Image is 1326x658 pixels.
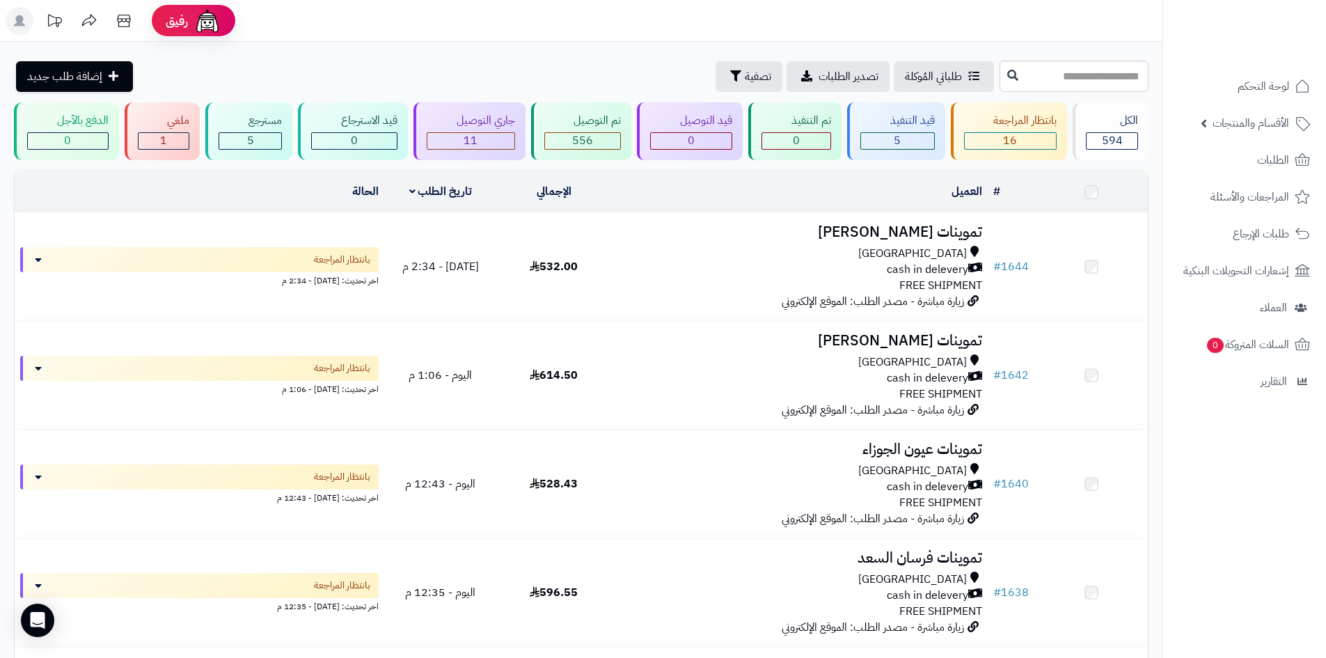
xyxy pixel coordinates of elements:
span: FREE SHIPMENT [899,603,982,620]
div: بانتظار المراجعة [964,113,1057,129]
a: قيد التوصيل 0 [634,102,745,160]
span: اليوم - 12:43 م [405,476,475,492]
span: 0 [1207,338,1224,353]
div: 0 [651,133,732,149]
span: 5 [247,132,254,149]
a: بانتظار المراجعة 16 [948,102,1071,160]
div: اخر تحديث: [DATE] - 1:06 م [20,381,379,395]
div: Open Intercom Messenger [21,604,54,637]
div: قيد التنفيذ [860,113,935,129]
span: 614.50 [530,367,578,384]
span: 594 [1102,132,1123,149]
span: # [993,258,1001,275]
button: تصفية [716,61,782,92]
span: بانتظار المراجعة [314,253,370,267]
a: المراجعات والأسئلة [1171,180,1318,214]
span: زيارة مباشرة - مصدر الطلب: الموقع الإلكتروني [782,293,964,310]
div: قيد الاسترجاع [311,113,397,129]
div: 0 [28,133,108,149]
h3: تموينات عيون الجوزاء [616,441,982,457]
a: تحديثات المنصة [37,7,72,38]
span: 532.00 [530,258,578,275]
a: طلبات الإرجاع [1171,217,1318,251]
span: زيارة مباشرة - مصدر الطلب: الموقع الإلكتروني [782,510,964,527]
a: العملاء [1171,291,1318,324]
span: الأقسام والمنتجات [1213,113,1289,133]
span: # [993,367,1001,384]
span: اليوم - 12:35 م [405,584,475,601]
div: جاري التوصيل [427,113,515,129]
span: بانتظار المراجعة [314,470,370,484]
span: cash in delevery [887,479,968,495]
img: ai-face.png [194,7,221,35]
a: مسترجع 5 [203,102,295,160]
span: [GEOGRAPHIC_DATA] [858,354,967,370]
span: [GEOGRAPHIC_DATA] [858,572,967,588]
div: تم التوصيل [544,113,622,129]
span: 0 [688,132,695,149]
span: FREE SHIPMENT [899,386,982,402]
div: قيد التوصيل [650,113,732,129]
span: زيارة مباشرة - مصدر الطلب: الموقع الإلكتروني [782,619,964,636]
span: اليوم - 1:06 م [409,367,472,384]
a: الكل594 [1070,102,1151,160]
div: الدفع بالآجل [27,113,109,129]
a: العميل [952,183,982,200]
span: رفيق [166,13,188,29]
div: الكل [1086,113,1138,129]
div: 0 [762,133,830,149]
a: التقارير [1171,365,1318,398]
div: 16 [965,133,1057,149]
div: 556 [545,133,621,149]
span: لوحة التحكم [1238,77,1289,96]
img: logo-2.png [1231,39,1313,68]
span: 11 [464,132,477,149]
div: 11 [427,133,514,149]
div: تم التنفيذ [761,113,831,129]
span: # [993,584,1001,601]
div: اخر تحديث: [DATE] - 12:35 م [20,598,379,613]
span: [GEOGRAPHIC_DATA] [858,463,967,479]
a: تاريخ الطلب [409,183,473,200]
div: 1 [139,133,189,149]
span: 0 [64,132,71,149]
div: 0 [312,133,397,149]
div: اخر تحديث: [DATE] - 2:34 م [20,272,379,287]
a: إضافة طلب جديد [16,61,133,92]
a: ملغي 1 [122,102,203,160]
a: السلات المتروكة0 [1171,328,1318,361]
span: طلبات الإرجاع [1233,224,1289,244]
a: إشعارات التحويلات البنكية [1171,254,1318,288]
div: اخر تحديث: [DATE] - 12:43 م [20,489,379,504]
span: [GEOGRAPHIC_DATA] [858,246,967,262]
h3: تموينات [PERSON_NAME] [616,333,982,349]
div: ملغي [138,113,190,129]
span: بانتظار المراجعة [314,361,370,375]
span: السلات المتروكة [1206,335,1289,354]
span: المراجعات والأسئلة [1210,187,1289,207]
span: cash in delevery [887,370,968,386]
span: العملاء [1260,298,1287,318]
span: طلباتي المُوكلة [905,68,962,85]
a: قيد الاسترجاع 0 [295,102,411,160]
span: تصدير الطلبات [819,68,878,85]
a: تم التنفيذ 0 [745,102,844,160]
div: 5 [219,133,281,149]
div: مسترجع [219,113,282,129]
span: 0 [793,132,800,149]
a: # [993,183,1000,200]
span: بانتظار المراجعة [314,579,370,593]
div: 5 [861,133,934,149]
span: cash in delevery [887,262,968,278]
span: إضافة طلب جديد [27,68,102,85]
span: 5 [894,132,901,149]
span: FREE SHIPMENT [899,277,982,294]
span: 596.55 [530,584,578,601]
a: الطلبات [1171,143,1318,177]
a: جاري التوصيل 11 [411,102,528,160]
span: 556 [572,132,593,149]
span: 1 [160,132,167,149]
span: الطلبات [1257,150,1289,170]
span: # [993,476,1001,492]
span: زيارة مباشرة - مصدر الطلب: الموقع الإلكتروني [782,402,964,418]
